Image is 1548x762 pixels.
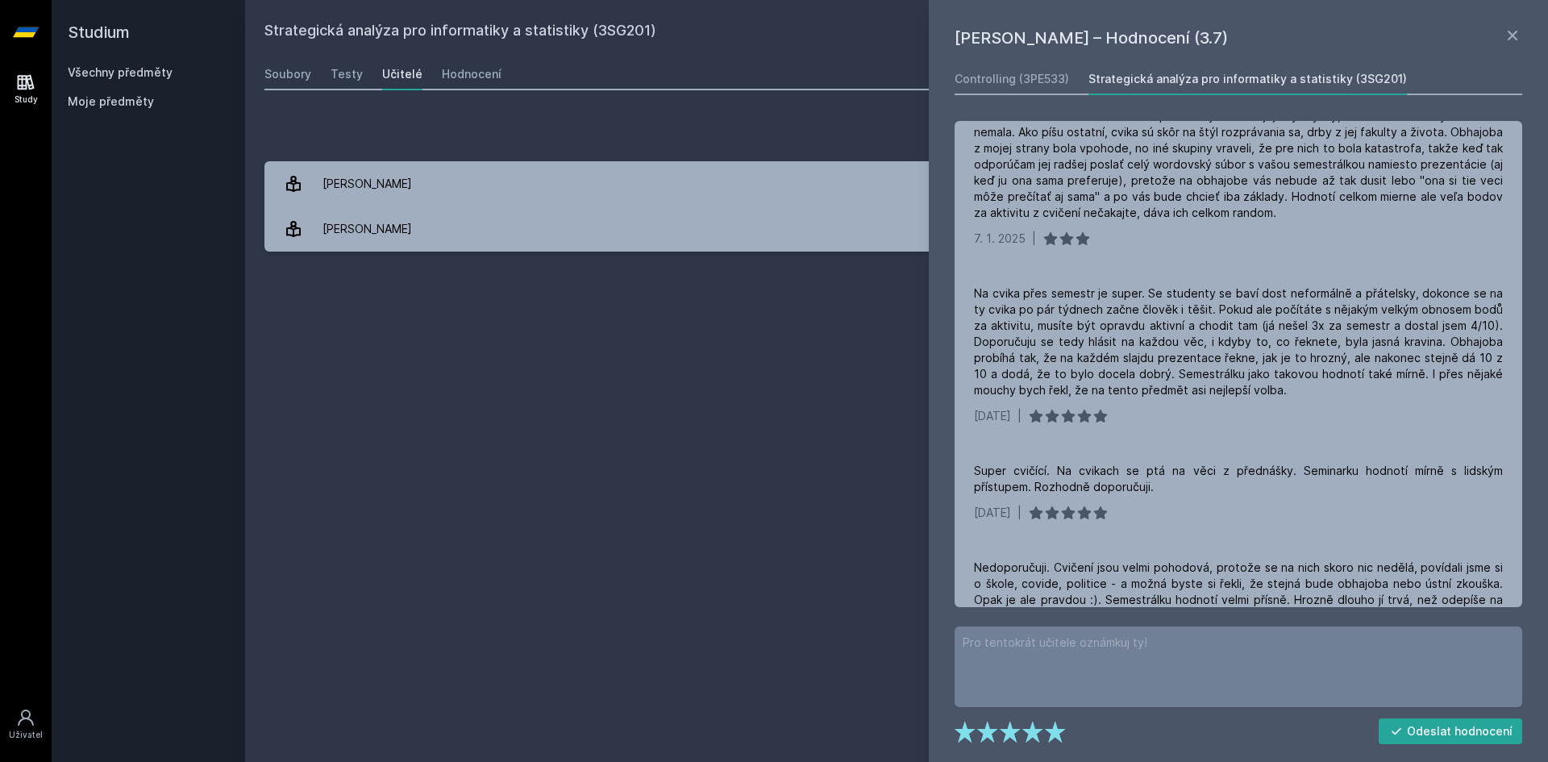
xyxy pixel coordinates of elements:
[264,161,1529,206] a: [PERSON_NAME] 3 hodnocení 4.0
[974,231,1026,247] div: 7. 1. 2025
[264,66,311,82] div: Soubory
[68,65,173,79] a: Všechny předměty
[442,66,501,82] div: Hodnocení
[331,58,363,90] a: Testy
[974,108,1503,221] div: Na cvika taka meh voľba. Mne úplne nevyhovoval jej štýl výuky, nič som moc z tých cvičení nemala....
[264,206,1529,252] a: [PERSON_NAME] 9 hodnocení 3.7
[382,58,422,90] a: Učitelé
[3,65,48,114] a: Study
[264,19,1348,45] h2: Strategická analýza pro informatiky a statistiky (3SG201)
[15,94,38,106] div: Study
[68,94,154,110] span: Moje předměty
[322,213,412,245] div: [PERSON_NAME]
[3,700,48,749] a: Uživatel
[382,66,422,82] div: Učitelé
[1032,231,1036,247] div: |
[331,66,363,82] div: Testy
[442,58,501,90] a: Hodnocení
[322,168,412,200] div: [PERSON_NAME]
[264,58,311,90] a: Soubory
[9,729,43,741] div: Uživatel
